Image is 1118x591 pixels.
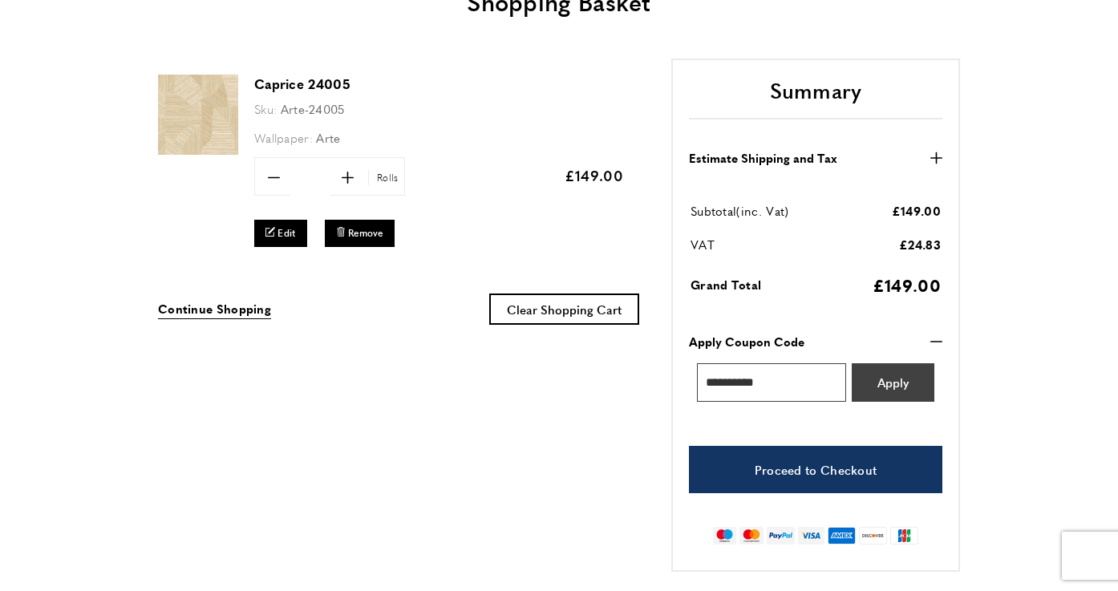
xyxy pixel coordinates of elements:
a: Caprice 24005 [254,75,350,93]
span: (inc. Vat) [736,202,788,219]
button: Estimate Shipping and Tax [689,148,942,168]
button: Clear Shopping Cart [489,293,639,325]
img: discover [859,527,887,544]
span: Edit [277,226,295,240]
span: Wallpaper: [254,129,313,146]
a: Continue Shopping [158,299,271,319]
span: £149.00 [892,202,941,219]
h2: Summary [689,76,942,119]
a: Proceed to Checkout [689,446,942,493]
button: Remove Caprice 24005 [325,220,395,246]
img: jcb [890,527,918,544]
span: Apply [877,376,909,388]
strong: Estimate Shipping and Tax [689,148,837,168]
span: Arte [316,129,340,146]
strong: Apply Coupon Code [689,332,804,351]
span: Rolls [368,170,403,185]
img: maestro [713,527,736,544]
img: visa [798,527,824,544]
span: £149.00 [873,273,941,297]
span: £149.00 [565,165,623,185]
span: Grand Total [691,276,761,293]
img: american-express [828,527,856,544]
img: paypal [767,527,795,544]
a: Caprice 24005 [158,144,238,157]
span: Clear Shopping Cart [507,301,622,318]
button: Apply [852,363,934,402]
span: VAT [691,236,715,253]
span: Remove [348,226,383,240]
a: Edit Caprice 24005 [254,220,307,246]
span: Arte-24005 [281,100,345,117]
span: Subtotal [691,202,736,219]
img: Caprice 24005 [158,75,238,155]
span: £24.83 [899,236,941,253]
span: Sku: [254,100,277,117]
span: Continue Shopping [158,300,271,317]
button: Apply Coupon Code [689,332,942,351]
img: mastercard [739,527,763,544]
